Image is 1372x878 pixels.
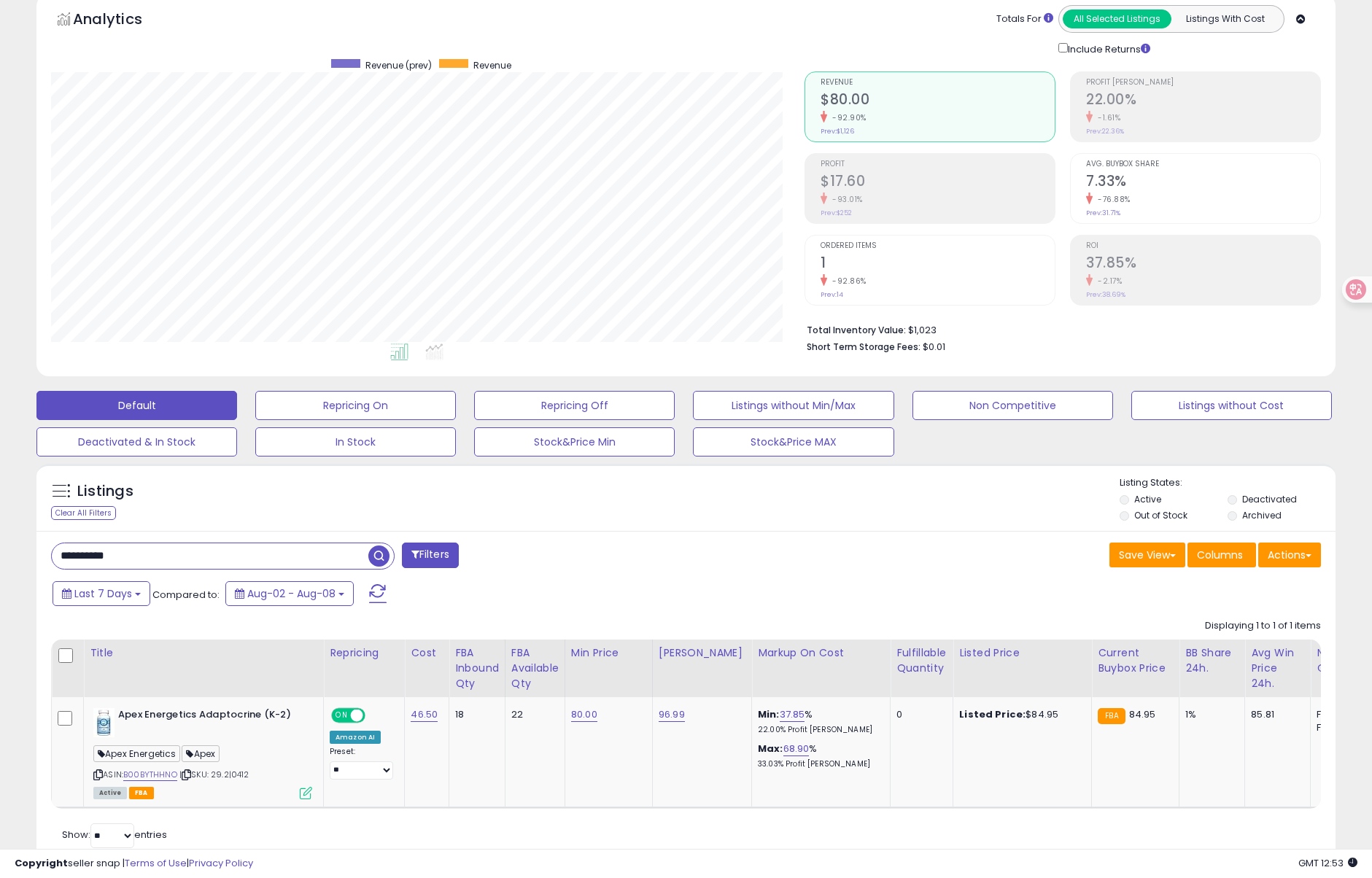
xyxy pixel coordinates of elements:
small: Prev: 14 [821,290,843,299]
button: Stock&Price Min [474,427,675,457]
button: Listings without Cost [1131,391,1332,420]
button: Listings without Min/Max [693,391,894,420]
b: Apex Energetics Adaptocrine (K-2) [118,708,295,726]
div: Current Buybox Price [1098,645,1173,676]
b: Total Inventory Value: [807,324,906,336]
label: Active [1134,493,1161,505]
div: BB Share 24h. [1185,645,1239,676]
button: Default [36,391,237,420]
small: -76.88% [1093,194,1131,205]
h5: Analytics [73,9,171,33]
button: Repricing On [255,391,456,420]
button: Repricing Off [474,391,675,420]
button: Deactivated & In Stock [36,427,237,457]
button: Last 7 Days [53,581,150,606]
th: The percentage added to the cost of goods (COGS) that forms the calculator for Min & Max prices. [752,640,891,697]
button: Columns [1187,543,1256,567]
p: 22.00% Profit [PERSON_NAME] [758,725,879,735]
span: ROI [1086,242,1320,250]
h2: 22.00% [1086,91,1320,111]
div: 0 [896,708,942,721]
li: $1,023 [807,320,1310,338]
div: Repricing [330,645,398,661]
span: $0.01 [923,340,945,354]
button: Actions [1258,543,1321,567]
small: FBA [1098,708,1125,724]
h2: 37.85% [1086,255,1320,274]
span: Last 7 Days [74,586,132,601]
span: ON [333,710,351,722]
button: Stock&Price MAX [693,427,894,457]
div: Title [90,645,317,661]
div: seller snap | | [15,857,253,871]
div: % [758,742,879,769]
small: -92.90% [827,112,867,123]
h5: Listings [77,481,133,502]
div: [PERSON_NAME] [659,645,745,661]
span: FBA [129,787,154,799]
span: All listings currently available for purchase on Amazon [93,787,127,799]
div: Num of Comp. [1317,645,1370,676]
button: In Stock [255,427,456,457]
small: Prev: $1,126 [821,127,854,136]
div: Markup on Cost [758,645,884,661]
div: Totals For [996,12,1053,26]
div: FBA: 5 [1317,708,1365,721]
small: -93.01% [827,194,863,205]
a: 80.00 [571,707,597,722]
button: Aug-02 - Aug-08 [225,581,354,606]
span: Profit [821,160,1055,168]
small: -1.61% [1093,112,1120,123]
b: Listed Price: [959,707,1026,721]
label: Deactivated [1242,493,1297,505]
small: Prev: 22.36% [1086,127,1124,136]
div: 1% [1185,708,1233,721]
label: Archived [1242,509,1282,521]
span: 2025-08-16 12:53 GMT [1298,856,1357,870]
a: 68.90 [783,742,810,756]
a: 37.85 [780,707,805,722]
h2: 7.33% [1086,173,1320,193]
span: OFF [363,710,387,722]
a: Privacy Policy [189,856,253,870]
div: 18 [455,708,494,721]
a: 46.50 [411,707,438,722]
button: Listings With Cost [1171,9,1279,28]
b: Min: [758,707,780,721]
span: Revenue [821,79,1055,87]
p: Listing States: [1120,476,1336,490]
a: B00BYTHHNO [123,769,177,781]
small: -2.17% [1093,276,1122,287]
span: Ordered Items [821,242,1055,250]
h2: $17.60 [821,173,1055,193]
span: Compared to: [152,588,220,602]
div: Listed Price [959,645,1085,661]
button: All Selected Listings [1063,9,1171,28]
p: 33.03% Profit [PERSON_NAME] [758,759,879,769]
h2: 1 [821,255,1055,274]
small: Prev: $252 [821,209,852,217]
div: FBA Available Qty [511,645,559,691]
div: FBM: 2 [1317,721,1365,734]
button: Save View [1109,543,1185,567]
div: Clear All Filters [51,506,116,520]
label: Out of Stock [1134,509,1187,521]
span: Revenue (prev) [365,59,432,71]
b: Max: [758,742,783,755]
div: FBA inbound Qty [455,645,499,691]
span: Avg. Buybox Share [1086,160,1320,168]
div: Cost [411,645,443,661]
div: Include Returns [1047,40,1168,57]
div: % [758,708,879,735]
span: Columns [1197,548,1243,562]
div: 22 [511,708,554,721]
img: 11A+eFmUGPL._SL40_.jpg [93,708,115,737]
span: Show: entries [62,828,167,842]
div: 85.81 [1251,708,1299,721]
span: Profit [PERSON_NAME] [1086,79,1320,87]
b: Short Term Storage Fees: [807,341,921,353]
a: 96.99 [659,707,685,722]
span: Revenue [473,59,511,71]
span: 84.95 [1129,707,1156,721]
div: Fulfillable Quantity [896,645,947,676]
